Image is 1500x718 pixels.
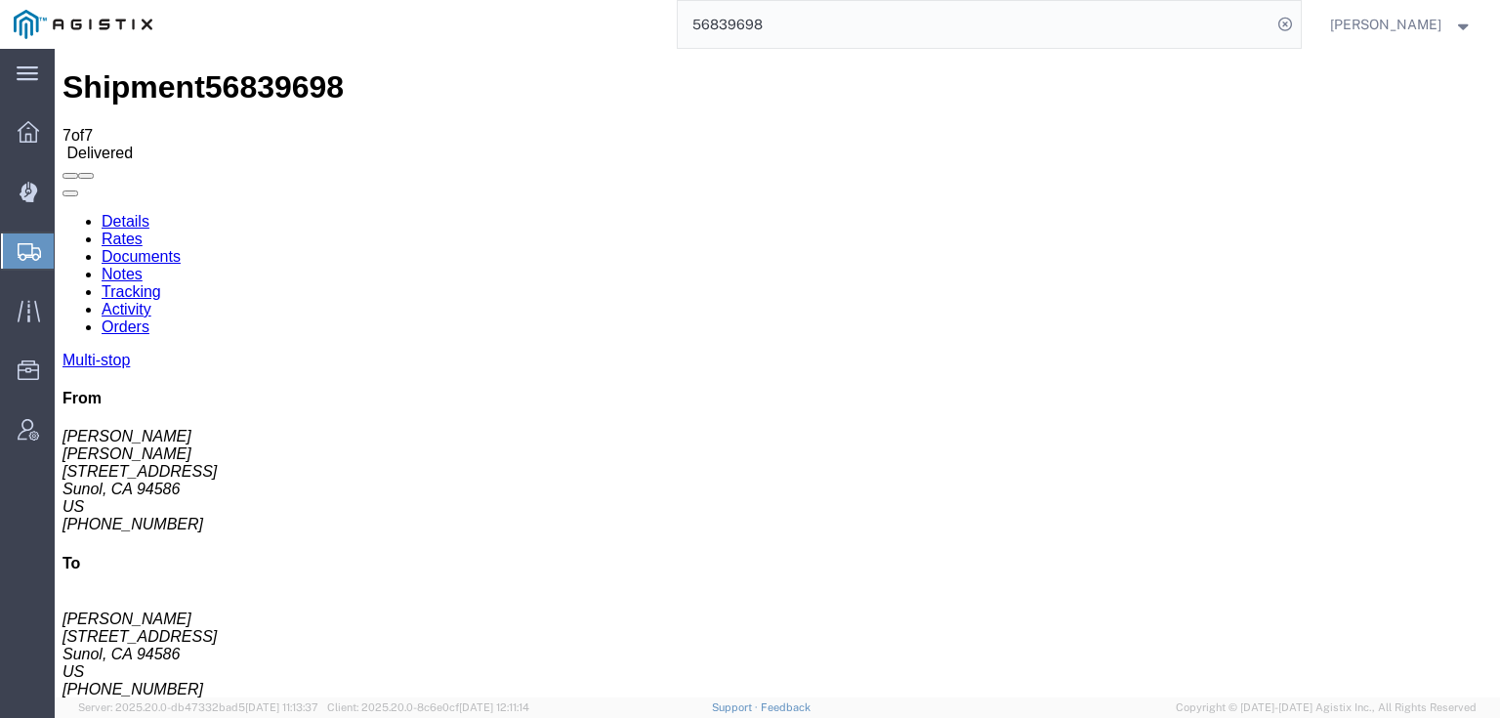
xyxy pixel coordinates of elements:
[8,614,29,631] span: US
[78,701,318,713] span: Server: 2025.20.0-db47332bad5
[712,701,761,713] a: Support
[1330,14,1441,35] span: Tammy Bray
[459,701,529,713] span: [DATE] 12:11:14
[1176,699,1477,716] span: Copyright © [DATE]-[DATE] Agistix Inc., All Rights Reserved
[761,701,811,713] a: Feedback
[14,10,152,39] img: logo
[8,544,1437,650] address: [PERSON_NAME] [STREET_ADDRESS] Sunol, CA 94586 [PHONE_NUMBER]
[327,701,529,713] span: Client: 2025.20.0-8c6e0cf
[678,1,1271,48] input: Search for shipment number, reference number
[55,49,1500,697] iframe: FS Legacy Container
[245,701,318,713] span: [DATE] 11:13:37
[1329,13,1474,36] button: [PERSON_NAME]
